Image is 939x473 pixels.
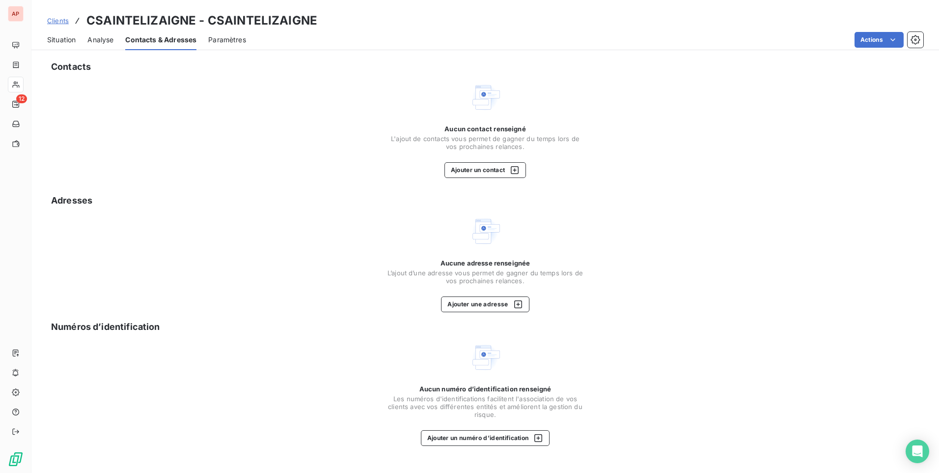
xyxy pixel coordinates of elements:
[47,35,76,45] span: Situation
[906,440,929,463] div: Open Intercom Messenger
[51,60,91,74] h5: Contacts
[469,342,501,373] img: Empty state
[208,35,246,45] span: Paramètres
[387,395,583,418] span: Les numéros d'identifications facilitent l'association de vos clients avec vos différentes entité...
[444,162,526,178] button: Ajouter un contact
[86,12,317,30] h3: CSAINTELIZAIGNE - CSAINTELIZAIGNE
[47,16,69,26] a: Clients
[51,194,92,207] h5: Adresses
[444,125,525,133] span: Aucun contact renseigné
[469,215,501,247] img: Empty state
[421,430,550,446] button: Ajouter un numéro d’identification
[441,259,530,267] span: Aucune adresse renseignée
[87,35,113,45] span: Analyse
[16,94,27,103] span: 12
[855,32,904,48] button: Actions
[387,135,583,150] span: L'ajout de contacts vous permet de gagner du temps lors de vos prochaines relances.
[51,320,160,334] h5: Numéros d’identification
[387,269,583,285] span: L’ajout d’une adresse vous permet de gagner du temps lors de vos prochaines relances.
[8,451,24,467] img: Logo LeanPay
[8,6,24,22] div: AP
[441,296,529,312] button: Ajouter une adresse
[469,82,501,113] img: Empty state
[47,17,69,25] span: Clients
[125,35,196,45] span: Contacts & Adresses
[419,385,552,393] span: Aucun numéro d’identification renseigné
